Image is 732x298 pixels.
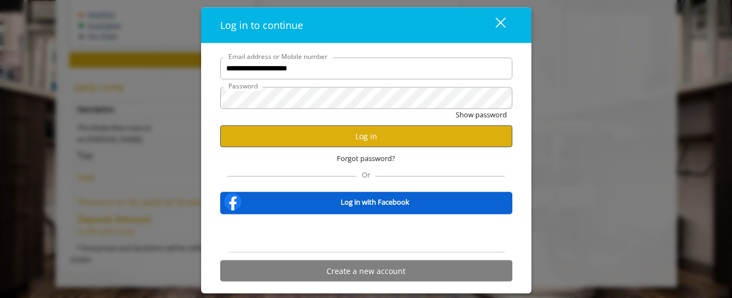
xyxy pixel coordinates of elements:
[220,18,303,31] span: Log in to continue
[337,152,395,164] span: Forgot password?
[483,17,505,33] div: close dialog
[222,191,244,213] img: facebook-logo
[220,57,512,79] input: Email address or Mobile number
[220,126,512,147] button: Log in
[475,14,512,36] button: close dialog
[223,51,333,61] label: Email address or Mobile number
[341,196,409,207] b: Log in with Facebook
[220,260,512,282] button: Create a new account
[223,80,263,91] label: Password
[300,222,433,246] iframe: Sign in with Google Button
[456,109,507,120] button: Show password
[220,87,512,109] input: Password
[356,170,376,180] span: Or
